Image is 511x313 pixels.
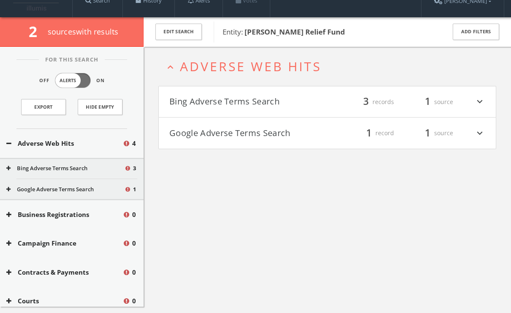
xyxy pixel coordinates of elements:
[133,185,136,194] span: 1
[132,296,136,306] span: 0
[169,95,327,109] button: Bing Adverse Terms Search
[48,27,119,37] span: source s with results
[6,164,124,173] button: Bing Adverse Terms Search
[223,27,345,37] span: Entity:
[6,185,124,194] button: Google Adverse Terms Search
[6,268,122,277] button: Contracts & Payments
[165,62,176,73] i: expand_less
[132,139,136,148] span: 4
[39,77,49,84] span: Off
[132,268,136,277] span: 0
[96,77,105,84] span: On
[402,126,453,140] div: source
[474,95,485,109] i: expand_more
[155,24,202,40] button: Edit Search
[132,238,136,248] span: 0
[343,126,394,140] div: record
[6,139,122,148] button: Adverse Web Hits
[245,27,345,37] b: [PERSON_NAME] Relief Fund
[29,21,44,41] span: 2
[78,99,122,115] button: Hide Empty
[21,99,66,115] a: Export
[165,59,496,73] button: expand_lessAdverse Web Hits
[6,238,122,248] button: Campaign Finance
[362,126,375,140] span: 1
[133,164,136,173] span: 3
[453,24,499,40] button: Add Filters
[421,126,434,140] span: 1
[421,94,434,109] span: 1
[39,56,105,64] span: For This Search
[359,94,372,109] span: 3
[343,95,394,109] div: records
[169,126,327,140] button: Google Adverse Terms Search
[6,296,122,306] button: Courts
[474,126,485,140] i: expand_more
[180,58,321,75] span: Adverse Web Hits
[402,95,453,109] div: source
[6,210,122,219] button: Business Registrations
[132,210,136,219] span: 0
